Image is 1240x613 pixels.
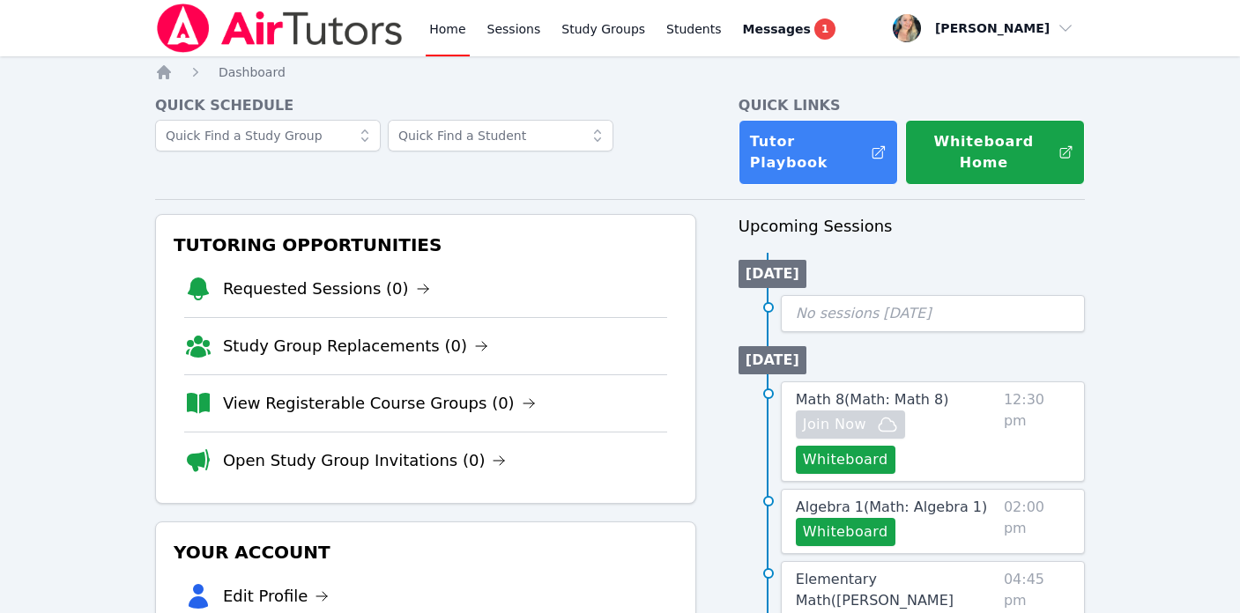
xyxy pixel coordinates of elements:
span: No sessions [DATE] [796,305,932,321]
a: Edit Profile [223,584,330,609]
span: Algebra 1 ( Math: Algebra 1 ) [796,499,987,515]
button: Whiteboard [796,518,895,546]
span: 02:00 pm [1004,497,1070,546]
span: Math 8 ( Math: Math 8 ) [796,391,949,408]
img: Air Tutors [155,4,405,53]
li: [DATE] [739,260,806,288]
span: Join Now [803,414,866,435]
h3: Upcoming Sessions [739,214,1085,239]
a: Dashboard [219,63,286,81]
h3: Your Account [170,536,681,568]
a: Algebra 1(Math: Algebra 1) [796,497,987,518]
input: Quick Find a Study Group [155,120,381,151]
span: Messages [743,20,811,38]
button: Whiteboard Home [905,120,1085,185]
a: Requested Sessions (0) [223,277,430,301]
h4: Quick Links [739,95,1085,116]
input: Quick Find a Student [388,120,613,151]
h4: Quick Schedule [155,95,696,116]
h3: Tutoring Opportunities [170,229,681,261]
button: Join Now [796,410,905,439]
button: Whiteboard [796,446,895,474]
a: View Registerable Course Groups (0) [223,391,536,416]
span: 12:30 pm [1004,389,1070,474]
a: Tutor Playbook [739,120,898,185]
a: Open Study Group Invitations (0) [223,448,507,473]
nav: Breadcrumb [155,63,1085,81]
a: Math 8(Math: Math 8) [796,389,949,410]
span: Dashboard [219,65,286,79]
a: Study Group Replacements (0) [223,334,488,358]
span: 1 [814,18,835,40]
li: [DATE] [739,346,806,374]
